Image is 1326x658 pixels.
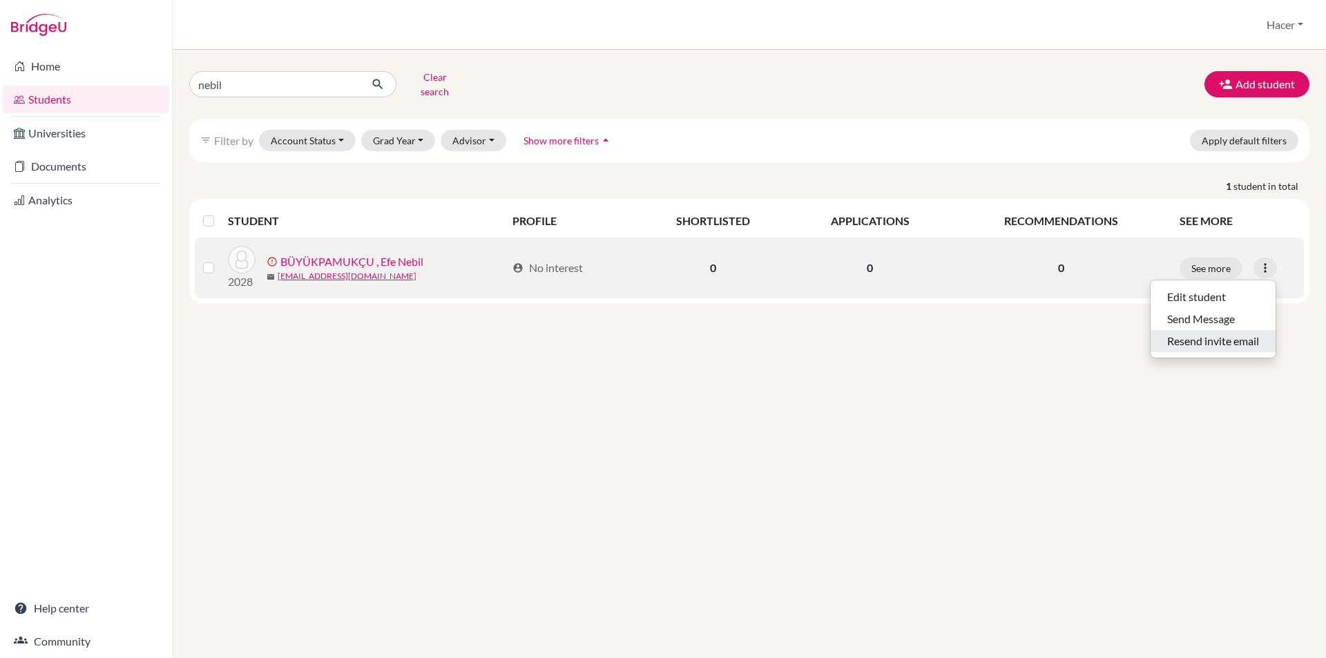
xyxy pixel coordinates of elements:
[267,273,275,281] span: mail
[951,204,1171,238] th: RECOMMENDATIONS
[523,135,599,146] span: Show more filters
[396,66,473,102] button: Clear search
[3,628,169,655] a: Community
[11,14,66,36] img: Bridge-U
[3,119,169,147] a: Universities
[512,262,523,273] span: account_circle
[361,130,436,151] button: Grad Year
[3,186,169,214] a: Analytics
[504,204,637,238] th: PROFILE
[267,256,280,267] span: error_outline
[1151,286,1276,308] button: Edit student
[189,71,361,97] input: Find student by name...
[959,260,1163,276] p: 0
[789,204,950,238] th: APPLICATIONS
[1171,204,1304,238] th: SEE MORE
[228,204,504,238] th: STUDENT
[228,273,256,290] p: 2028
[512,260,583,276] div: No interest
[214,134,253,147] span: Filter by
[1180,258,1242,279] button: See more
[1151,330,1276,352] button: Resend invite email
[259,130,356,151] button: Account Status
[637,238,789,298] td: 0
[278,270,416,282] a: [EMAIL_ADDRESS][DOMAIN_NAME]
[200,135,211,146] i: filter_list
[512,130,624,151] button: Show more filtersarrow_drop_up
[3,86,169,113] a: Students
[1190,130,1298,151] button: Apply default filters
[1260,12,1309,38] button: Hacer
[280,253,423,270] a: BÜYÜKPAMUKÇU , Efe Nebil
[228,246,256,273] img: BÜYÜKPAMUKÇU , Efe Nebil
[3,594,169,622] a: Help center
[1233,179,1309,193] span: student in total
[441,130,506,151] button: Advisor
[789,238,950,298] td: 0
[637,204,789,238] th: SHORTLISTED
[1204,71,1309,97] button: Add student
[3,52,169,80] a: Home
[3,153,169,180] a: Documents
[1151,308,1276,330] button: Send Message
[1226,179,1233,193] strong: 1
[599,133,613,147] i: arrow_drop_up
